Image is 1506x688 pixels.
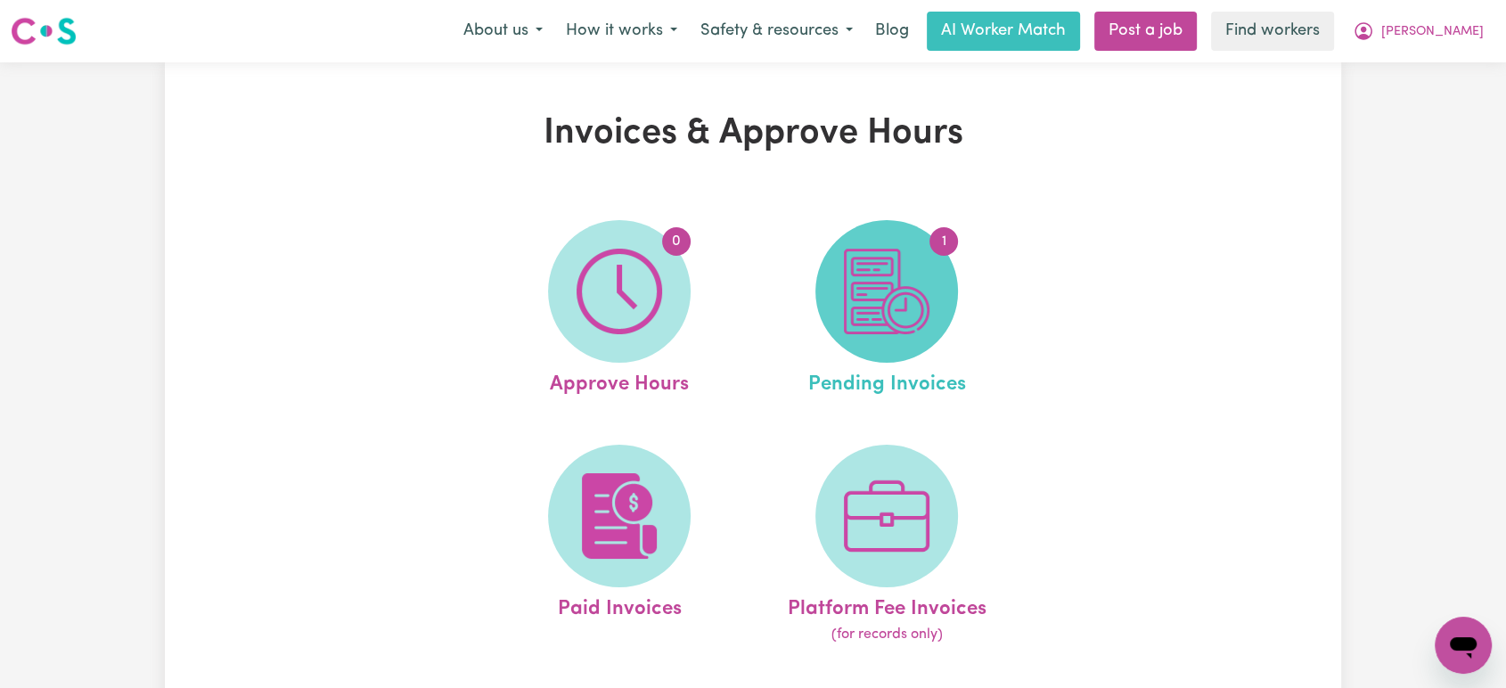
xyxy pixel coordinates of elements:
[557,587,681,625] span: Paid Invoices
[758,220,1015,400] a: Pending Invoices
[1435,617,1492,674] iframe: Button to launch messaging window
[452,12,554,50] button: About us
[1094,12,1197,51] a: Post a job
[787,587,986,625] span: Platform Fee Invoices
[831,624,942,645] span: (for records only)
[807,363,965,400] span: Pending Invoices
[1211,12,1334,51] a: Find workers
[491,220,748,400] a: Approve Hours
[11,11,77,52] a: Careseekers logo
[554,12,689,50] button: How it works
[372,112,1134,155] h1: Invoices & Approve Hours
[662,227,691,256] span: 0
[758,445,1015,646] a: Platform Fee Invoices(for records only)
[929,227,958,256] span: 1
[491,445,748,646] a: Paid Invoices
[11,15,77,47] img: Careseekers logo
[1341,12,1495,50] button: My Account
[550,363,689,400] span: Approve Hours
[864,12,920,51] a: Blog
[927,12,1080,51] a: AI Worker Match
[689,12,864,50] button: Safety & resources
[1381,22,1484,42] span: [PERSON_NAME]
